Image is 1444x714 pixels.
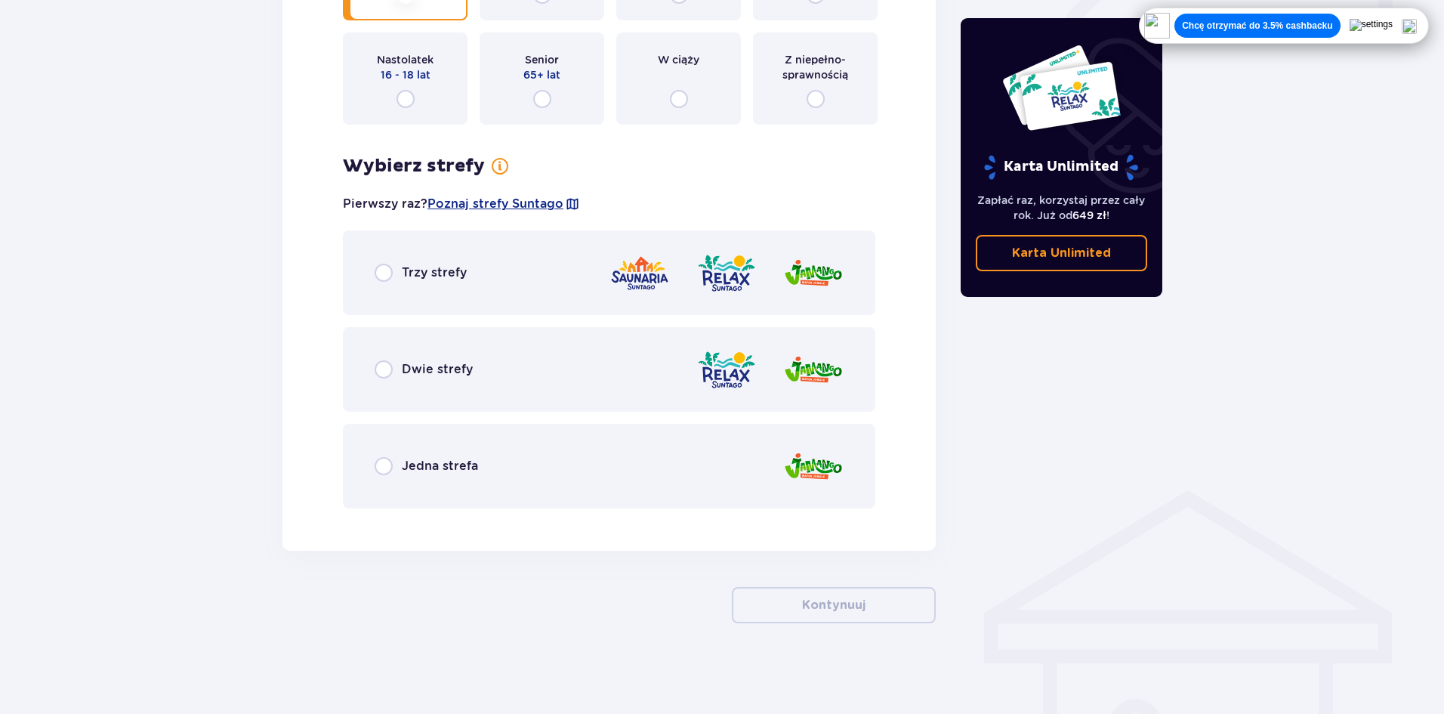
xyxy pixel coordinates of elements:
span: Jedna strefa [402,458,478,474]
img: Relax [696,252,757,295]
a: Karta Unlimited [976,235,1148,271]
p: Zapłać raz, korzystaj przez cały rok. Już od ! [976,193,1148,223]
span: Senior [525,52,559,67]
span: Z niepełno­sprawnością [767,52,864,82]
img: Jamango [783,252,844,295]
p: Pierwszy raz? [343,196,580,212]
span: Trzy strefy [402,264,467,281]
p: Kontynuuj [802,597,865,614]
span: W ciąży [658,52,699,67]
span: Dwie strefy [402,361,473,378]
span: 649 zł [1072,209,1106,221]
p: Karta Unlimited [1012,245,1111,261]
h3: Wybierz strefy [343,155,485,178]
img: Jamango [783,348,844,391]
img: Relax [696,348,757,391]
span: 16 - 18 lat [381,67,430,82]
img: Jamango [783,445,844,488]
p: Karta Unlimited [983,154,1140,181]
img: Saunaria [609,252,670,295]
button: Kontynuuj [732,587,936,623]
span: 65+ lat [523,67,560,82]
img: Dwie karty całoroczne do Suntago z napisem 'UNLIMITED RELAX', na białym tle z tropikalnymi liśćmi... [1001,44,1122,131]
span: Nastolatek [377,52,434,67]
a: Poznaj strefy Suntago [427,196,563,212]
